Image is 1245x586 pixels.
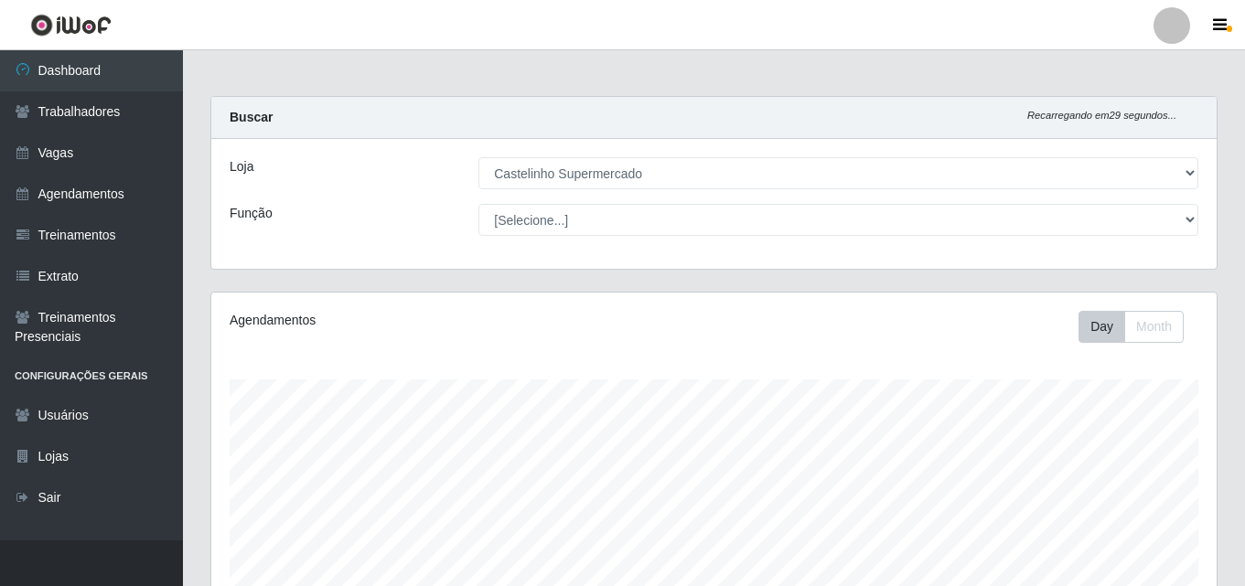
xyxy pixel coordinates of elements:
[230,157,253,176] label: Loja
[1079,311,1125,343] button: Day
[230,110,273,124] strong: Buscar
[1124,311,1184,343] button: Month
[1079,311,1184,343] div: First group
[230,311,617,330] div: Agendamentos
[1027,110,1176,121] i: Recarregando em 29 segundos...
[1079,311,1198,343] div: Toolbar with button groups
[230,204,273,223] label: Função
[30,14,112,37] img: CoreUI Logo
